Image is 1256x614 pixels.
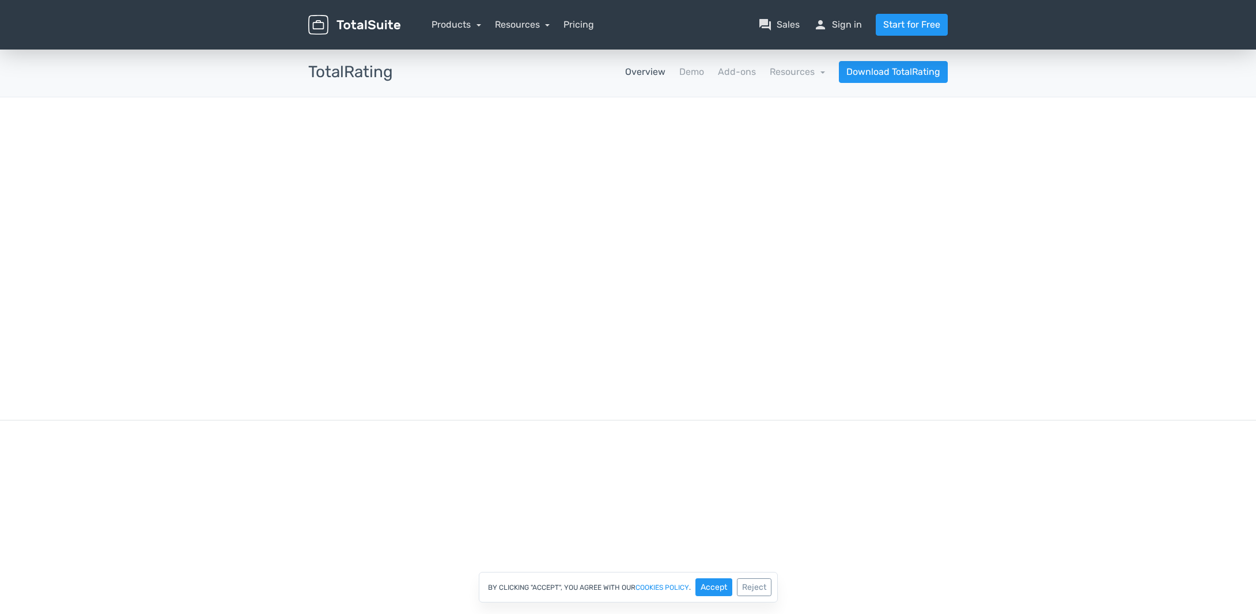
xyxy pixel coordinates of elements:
[625,65,665,79] a: Overview
[432,19,481,30] a: Products
[814,18,862,32] a: personSign in
[758,18,772,32] span: question_answer
[695,578,732,596] button: Accept
[679,65,704,79] a: Demo
[479,572,778,602] div: By clicking "Accept", you agree with our .
[635,584,689,591] a: cookies policy
[563,18,594,32] a: Pricing
[758,18,800,32] a: question_answerSales
[876,14,948,36] a: Start for Free
[737,578,771,596] button: Reject
[839,61,948,83] a: Download TotalRating
[814,18,827,32] span: person
[308,15,400,35] img: TotalSuite for WordPress
[718,65,756,79] a: Add-ons
[308,63,393,81] h3: TotalRating
[770,66,825,77] a: Resources
[495,19,550,30] a: Resources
